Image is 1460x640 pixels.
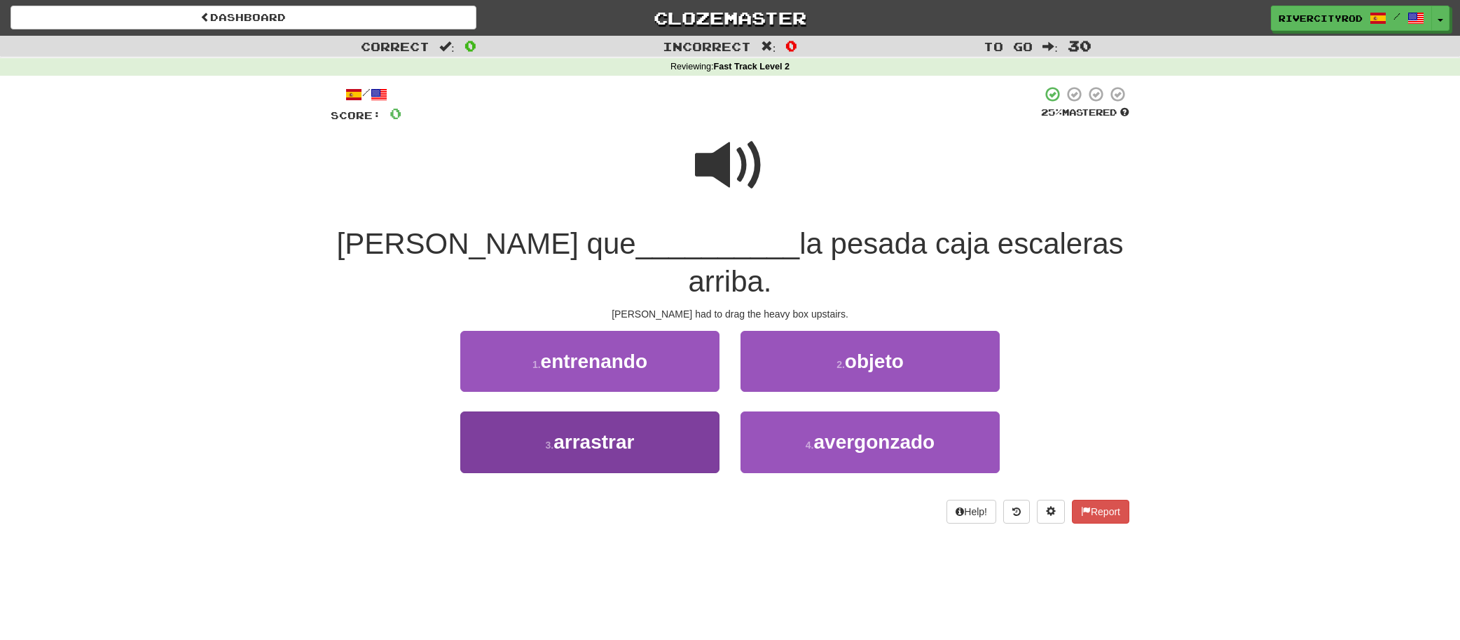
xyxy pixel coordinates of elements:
[546,440,554,451] small: 3 .
[1003,500,1030,524] button: Round history (alt+y)
[497,6,963,30] a: Clozemaster
[1042,41,1058,53] span: :
[946,500,996,524] button: Help!
[390,104,401,122] span: 0
[984,39,1033,53] span: To go
[636,227,800,260] span: __________
[813,431,935,453] span: avergonzado
[1072,500,1129,524] button: Report
[541,350,647,372] span: entrenando
[1279,12,1363,25] span: rivercityrod
[806,440,814,451] small: 4 .
[464,37,476,54] span: 0
[439,41,455,53] span: :
[845,350,904,372] span: objeto
[460,331,719,392] button: 1.entrenando
[11,6,476,29] a: Dashboard
[553,431,634,453] span: arrastrar
[741,411,1000,472] button: 4.avergonzado
[331,307,1129,321] div: [PERSON_NAME] had to drag the heavy box upstairs.
[1393,11,1400,21] span: /
[460,411,719,472] button: 3.arrastrar
[1041,107,1062,118] span: 25 %
[1041,107,1129,119] div: Mastered
[836,359,845,370] small: 2 .
[688,227,1123,299] span: la pesada caja escaleras arriba.
[1068,37,1091,54] span: 30
[361,39,429,53] span: Correct
[336,227,635,260] span: [PERSON_NAME] que
[1271,6,1432,31] a: rivercityrod /
[331,86,401,103] div: /
[714,62,790,72] strong: Fast Track Level 2
[331,109,381,121] span: Score:
[761,41,776,53] span: :
[532,359,541,370] small: 1 .
[741,331,1000,392] button: 2.objeto
[663,39,751,53] span: Incorrect
[785,37,797,54] span: 0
